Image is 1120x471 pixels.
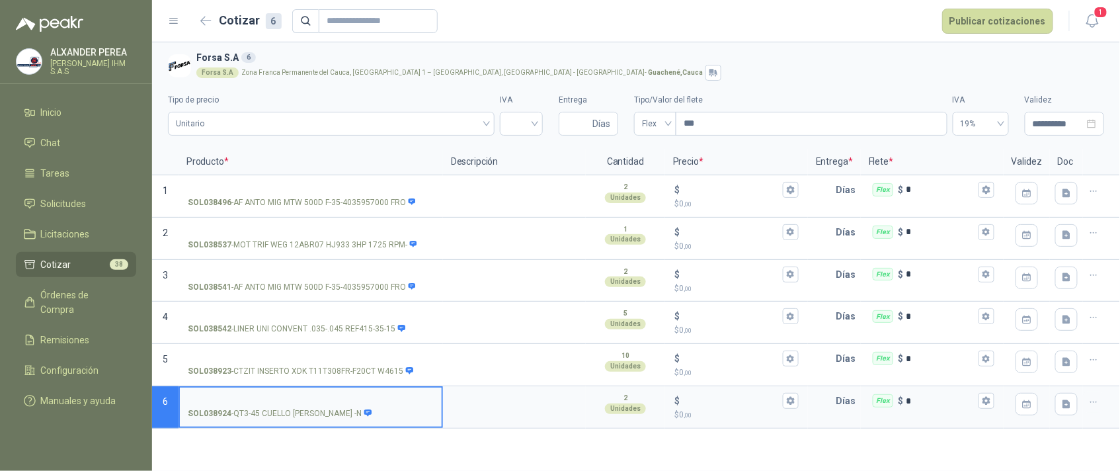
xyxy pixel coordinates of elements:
p: Días [836,261,861,288]
span: 0 [679,199,692,208]
input: $$0,00 [682,354,780,364]
p: $ [674,351,680,366]
p: $ [674,366,799,379]
input: $$0,00 [682,185,780,194]
p: $ [674,198,799,210]
input: SOL038542-LINER UNI CONVENT .035-.045 REF415-35-15 [188,312,434,321]
p: $ [899,351,904,366]
a: Remisiones [16,327,136,353]
span: 2 [163,228,168,238]
p: Días [836,388,861,414]
p: $ [674,267,680,282]
span: 0 [679,241,692,251]
strong: SOL038541 [188,281,231,294]
p: Entrega [808,149,861,175]
p: 1 [623,224,627,235]
p: 10 [621,351,629,361]
button: Flex $ [979,182,994,198]
div: Unidades [605,404,646,414]
p: 5 [623,308,627,319]
p: $ [674,394,680,408]
p: Días [836,345,861,372]
input: $$0,00 [682,269,780,279]
p: - AF ANTO MIG MTW 500D F-35-4035957000 FRO [188,281,417,294]
span: ,00 [684,327,692,334]
button: $$0,00 [783,308,799,324]
button: Flex $ [979,308,994,324]
p: $ [899,225,904,239]
span: Tareas [41,166,70,181]
button: Flex $ [979,393,994,409]
input: Flex $ [906,269,976,279]
input: Flex $ [906,312,976,321]
p: 2 [623,393,627,404]
span: Licitaciones [41,227,90,241]
button: Flex $ [979,351,994,366]
div: Flex [873,352,893,365]
p: $ [899,309,904,323]
span: Cotizar [41,257,71,272]
button: Flex $ [979,224,994,240]
span: 1 [1094,6,1108,19]
p: [PERSON_NAME] IHM S.A.S [50,60,136,75]
div: Flex [873,268,893,281]
span: Órdenes de Compra [41,288,124,317]
h2: Cotizar [220,11,282,30]
p: Doc [1050,149,1083,175]
button: $$0,00 [783,267,799,282]
div: Unidades [605,361,646,372]
input: SOL038923-CTZIT INSERTO XDK T11T308FR-F20CT W4615 [188,354,434,364]
a: Licitaciones [16,222,136,247]
input: Flex $ [906,354,976,364]
a: Inicio [16,100,136,125]
input: SOL038537-MOT TRIF WEG 12ABR07 HJ933 3HP 1725 RPM- [188,228,434,237]
img: Logo peakr [16,16,83,32]
p: - CTZIT INSERTO XDK T11T308FR-F20CT W4615 [188,365,414,378]
p: $ [899,394,904,408]
p: $ [674,309,680,323]
span: 5 [163,354,168,364]
p: Flete [861,149,1004,175]
span: 19% [961,114,1001,134]
p: $ [674,409,799,421]
strong: Guachené , Cauca [648,69,703,76]
span: Unitario [176,114,487,134]
div: Unidades [605,234,646,245]
p: - AF ANTO MIG MTW 500D F-35-4035957000 FRO [188,196,417,209]
input: SOL038924-QT3-45 CUELLO [PERSON_NAME] -N [188,396,434,406]
div: Flex [873,183,893,196]
input: SOL038496-AF ANTO MIG MTW 500D F-35-4035957000 FRO [188,185,434,195]
button: $$0,00 [783,351,799,366]
input: $$0,00 [682,312,780,321]
p: Validez [1004,149,1050,175]
a: Tareas [16,161,136,186]
a: Manuales y ayuda [16,388,136,413]
a: Chat [16,130,136,155]
span: Flex [642,114,668,134]
p: - LINER UNI CONVENT .035-.045 REF415-35-15 [188,323,406,335]
p: Precio [665,149,808,175]
a: Cotizar38 [16,252,136,277]
label: IVA [953,94,1009,107]
div: Flex [873,310,893,323]
span: 0 [679,410,692,419]
p: Cantidad [586,149,665,175]
span: 0 [679,368,692,377]
div: Unidades [605,319,646,329]
input: Flex $ [906,396,976,406]
span: 0 [679,284,692,293]
span: ,00 [684,285,692,292]
button: Flex $ [979,267,994,282]
img: Company Logo [168,54,191,77]
input: Flex $ [906,227,976,237]
label: Tipo/Valor del flete [634,94,947,107]
p: 2 [623,182,627,193]
span: 38 [110,259,128,270]
img: Company Logo [17,49,42,74]
div: Forsa S.A [196,67,239,78]
strong: SOL038542 [188,323,231,335]
a: Órdenes de Compra [16,282,136,322]
p: $ [899,183,904,197]
p: $ [899,267,904,282]
label: IVA [500,94,543,107]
